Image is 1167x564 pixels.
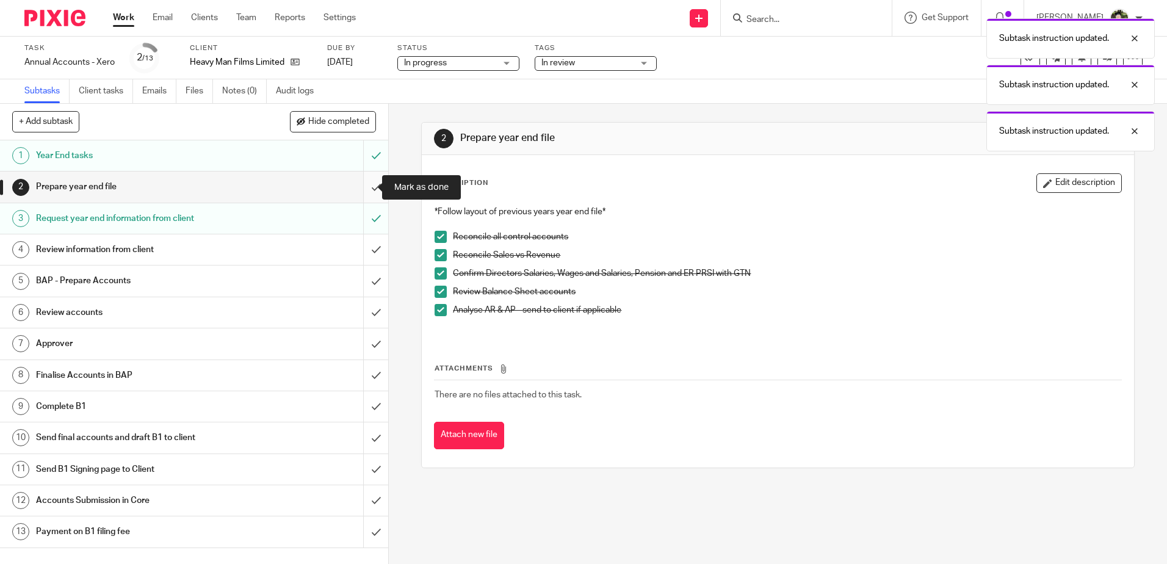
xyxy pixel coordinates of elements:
[435,365,493,372] span: Attachments
[24,56,115,68] div: Annual Accounts - Xero
[36,366,246,385] h1: Finalise Accounts in BAP
[36,460,246,479] h1: Send B1 Signing page to Client
[434,422,504,449] button: Attach new file
[36,397,246,416] h1: Complete B1
[1110,9,1129,28] img: Jade.jpeg
[36,522,246,541] h1: Payment on B1 filing fee
[12,523,29,540] div: 13
[36,428,246,447] h1: Send final accounts and draft B1 to client
[999,32,1109,45] p: Subtask instruction updated.
[190,43,312,53] label: Client
[999,125,1109,137] p: Subtask instruction updated.
[12,398,29,415] div: 9
[36,334,246,353] h1: Approver
[453,286,1121,298] p: Review Balance Sheet accounts
[113,12,134,24] a: Work
[12,147,29,164] div: 1
[24,10,85,26] img: Pixie
[191,12,218,24] a: Clients
[142,79,176,103] a: Emails
[36,491,246,510] h1: Accounts Submission in Core
[36,303,246,322] h1: Review accounts
[453,267,1121,280] p: Confirm Directors Salaries, Wages and Salaries, Pension and ER PRSI with GTN
[12,461,29,478] div: 11
[236,12,256,24] a: Team
[276,79,323,103] a: Audit logs
[404,59,447,67] span: In progress
[453,304,1121,316] p: Analyse AR & AP - send to client if applicable
[308,117,369,127] span: Hide completed
[275,12,305,24] a: Reports
[142,55,153,62] small: /13
[12,367,29,384] div: 8
[460,132,804,145] h1: Prepare year end file
[36,272,246,290] h1: BAP - Prepare Accounts
[397,43,519,53] label: Status
[36,209,246,228] h1: Request year end information from client
[186,79,213,103] a: Files
[327,43,382,53] label: Due by
[12,179,29,196] div: 2
[327,58,353,67] span: [DATE]
[1036,173,1122,193] button: Edit description
[535,43,657,53] label: Tags
[36,146,246,165] h1: Year End tasks
[290,111,376,132] button: Hide completed
[137,51,153,65] div: 2
[12,111,79,132] button: + Add subtask
[36,178,246,196] h1: Prepare year end file
[435,206,1121,218] p: *Follow layout of previous years year end file*
[434,178,488,188] p: Description
[541,59,575,67] span: In review
[12,241,29,258] div: 4
[12,492,29,509] div: 12
[24,43,115,53] label: Task
[434,129,453,148] div: 2
[79,79,133,103] a: Client tasks
[153,12,173,24] a: Email
[12,210,29,227] div: 3
[36,240,246,259] h1: Review information from client
[24,79,70,103] a: Subtasks
[12,304,29,321] div: 6
[12,429,29,446] div: 10
[453,249,1121,261] p: Reconcile Sales vs Revenue
[222,79,267,103] a: Notes (0)
[190,56,284,68] p: Heavy Man Films Limited
[453,231,1121,243] p: Reconcile all control accounts
[323,12,356,24] a: Settings
[12,335,29,352] div: 7
[435,391,582,399] span: There are no files attached to this task.
[12,273,29,290] div: 5
[999,79,1109,91] p: Subtask instruction updated.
